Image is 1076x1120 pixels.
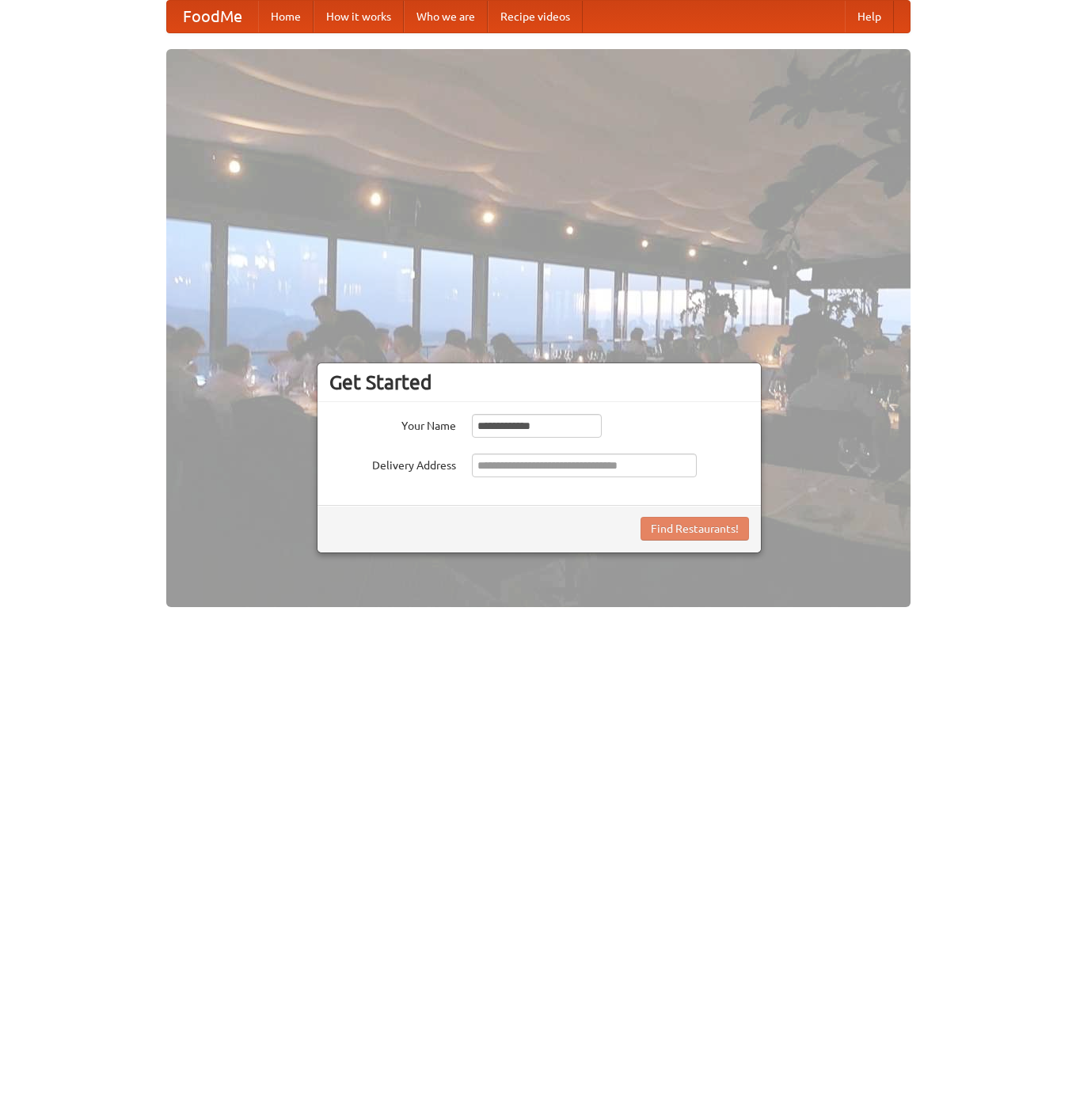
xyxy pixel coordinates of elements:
[258,1,314,32] a: Home
[167,1,258,32] a: FoodMe
[329,370,749,394] h3: Get Started
[329,454,456,473] label: Delivery Address
[488,1,583,32] a: Recipe videos
[404,1,488,32] a: Who we are
[329,414,456,434] label: Your Name
[314,1,404,32] a: How it works
[641,517,749,541] button: Find Restaurants!
[845,1,894,32] a: Help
